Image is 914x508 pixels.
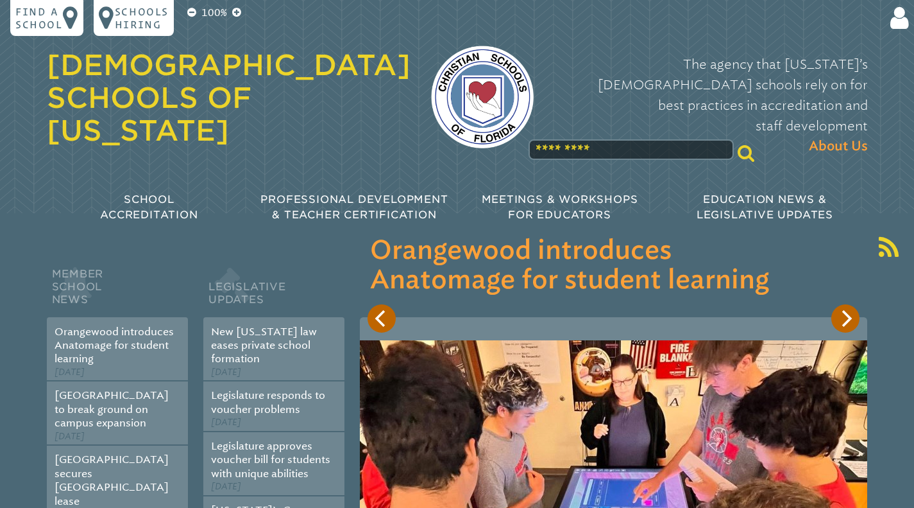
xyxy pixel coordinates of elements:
span: About Us [809,136,868,157]
a: [DEMOGRAPHIC_DATA] Schools of [US_STATE] [47,48,410,147]
button: Next [831,304,859,333]
span: [DATE] [211,367,241,378]
a: New [US_STATE] law eases private school formation [211,326,317,365]
h2: Member School News [47,265,188,317]
span: [DATE] [211,481,241,492]
img: csf-logo-web-colors.png [431,46,534,148]
span: [DATE] [55,367,85,378]
button: Previous [368,304,396,333]
p: Find a school [15,5,63,31]
span: [DATE] [211,417,241,428]
a: Orangewood introduces Anatomage for student learning [55,326,174,365]
span: Meetings & Workshops for Educators [482,193,638,221]
span: [DATE] [55,431,85,442]
p: 100% [199,5,230,21]
span: School Accreditation [100,193,198,221]
span: Professional Development & Teacher Certification [260,193,448,221]
h2: Legislative Updates [203,265,344,317]
a: Legislature responds to voucher problems [211,389,325,415]
p: The agency that [US_STATE]’s [DEMOGRAPHIC_DATA] schools rely on for best practices in accreditati... [554,54,868,157]
a: [GEOGRAPHIC_DATA] to break ground on campus expansion [55,389,169,429]
h3: Orangewood introduces Anatomage for student learning [370,236,857,295]
a: [GEOGRAPHIC_DATA] secures [GEOGRAPHIC_DATA] lease [55,453,169,507]
a: Legislature approves voucher bill for students with unique abilities [211,440,330,480]
p: Schools Hiring [115,5,169,31]
span: Education News & Legislative Updates [697,193,833,221]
